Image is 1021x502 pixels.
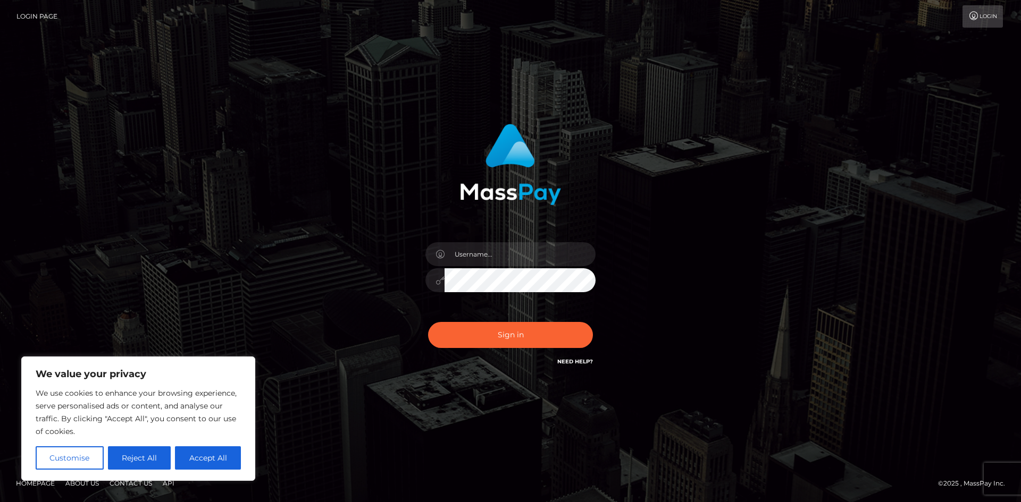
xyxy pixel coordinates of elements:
[428,322,593,348] button: Sign in
[21,356,255,481] div: We value your privacy
[16,5,57,28] a: Login Page
[36,387,241,438] p: We use cookies to enhance your browsing experience, serve personalised ads or content, and analys...
[963,5,1003,28] a: Login
[61,475,103,491] a: About Us
[557,358,593,365] a: Need Help?
[158,475,179,491] a: API
[36,368,241,380] p: We value your privacy
[938,478,1013,489] div: © 2025 , MassPay Inc.
[175,446,241,470] button: Accept All
[445,242,596,266] input: Username...
[460,124,561,205] img: MassPay Login
[108,446,171,470] button: Reject All
[36,446,104,470] button: Customise
[12,475,59,491] a: Homepage
[105,475,156,491] a: Contact Us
